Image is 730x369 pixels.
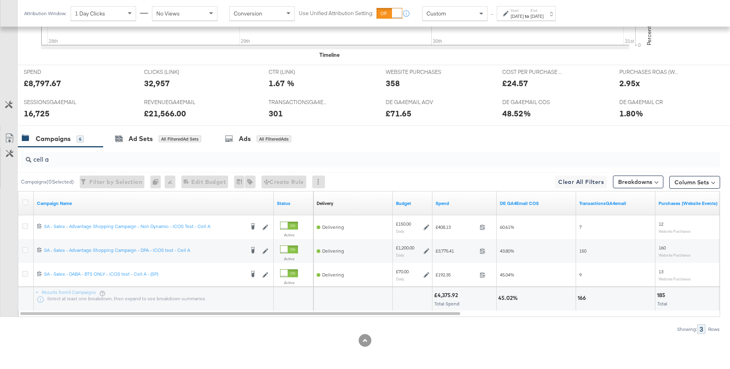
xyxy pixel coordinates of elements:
[159,135,201,143] div: All Filtered Ad Sets
[426,10,446,17] span: Custom
[500,200,573,207] a: DE NET COS GA4Email
[37,200,271,207] a: Your campaign name.
[434,292,460,299] div: £4,375.92
[659,221,663,227] span: 12
[502,68,562,76] span: COST PER PURCHASE (WEBSITE EVENTS)
[234,10,262,17] span: Conversion
[21,178,74,185] div: Campaigns ( 0 Selected)
[386,99,445,106] span: DE GA4EMAIL AOV
[619,68,679,76] span: PURCHASES ROAS (WEBSITE EVENTS)
[396,221,411,227] div: £150.00
[129,134,153,143] div: Ad Sets
[659,245,666,251] span: 160
[511,8,524,13] label: Start:
[144,99,204,106] span: REVENUEGA4EMAIL
[322,272,344,278] span: Delivering
[44,271,244,277] div: SA - Sales - DABA - BTS ONLY - iCOS test - Cell A - (SP)
[579,224,582,230] span: 7
[669,176,720,189] button: Column Sets
[619,108,643,119] div: 1.80%
[44,223,244,231] a: SA - Sales - Advantage Shopping Campaign - Non Dynamic - iCOS Test - Cell A
[708,326,720,332] div: Rows
[280,256,298,261] label: Active
[488,14,496,16] span: ↑
[299,10,373,17] label: Use Unified Attribution Setting:
[657,301,667,307] span: Total
[659,253,691,257] sub: Website Purchases
[659,229,691,234] sub: Website Purchases
[24,99,83,106] span: SESSIONSGA4EMAIL
[257,135,291,143] div: All Filtered Ads
[31,149,656,164] input: Search Campaigns by Name, ID or Objective
[436,200,494,207] a: The total amount spent to date.
[24,68,83,76] span: SPEND
[269,77,294,89] div: 1.67 %
[579,248,586,254] span: 150
[579,200,652,207] a: Transactions - The total number of transactions
[436,272,476,278] span: £192.35
[269,99,328,106] span: TRANSACTIONSGA4EMAIL
[396,200,429,207] a: The maximum amount you're willing to spend on your ads, on average each day or over the lifetime ...
[436,224,476,230] span: £408.13
[396,245,414,251] div: £1,200.00
[44,247,244,253] div: SA - Sales - Advantage Shopping Campaign - DPA - iCOS test - Cell A
[396,276,404,281] sub: Daily
[524,13,530,19] strong: to
[239,134,251,143] div: Ads
[75,10,105,17] span: 1 Day Clicks
[500,224,514,230] span: 60.61%
[44,223,244,230] div: SA - Sales - Advantage Shopping Campaign - Non Dynamic - iCOS Test - Cell A
[24,11,67,16] div: Attribution Window:
[498,294,520,302] div: 45.02%
[502,99,562,106] span: DE GA4EMAIL COS
[558,177,604,187] span: Clear All Filters
[24,108,50,119] div: 16,725
[317,200,333,207] a: Reflects the ability of your Ad Campaign to achieve delivery based on ad states, schedule and bud...
[659,276,691,281] sub: Website Purchases
[150,176,165,188] div: 0
[578,294,588,302] div: 166
[502,77,528,89] div: £24.57
[613,176,663,188] button: Breakdowns
[396,269,409,275] div: £70.00
[156,10,180,17] span: No Views
[677,326,697,332] div: Showing:
[502,108,531,119] div: 48.52%
[500,248,514,254] span: 43.80%
[386,68,445,76] span: WEBSITE PURCHASES
[24,77,61,89] div: £8,797.67
[319,51,340,59] div: Timeline
[619,77,640,89] div: 2.95x
[579,272,582,278] span: 9
[436,248,476,254] span: £3,775.41
[555,176,607,188] button: Clear All Filters
[36,134,71,143] div: Campaigns
[697,324,705,334] div: 3
[144,108,186,119] div: £21,566.00
[269,108,283,119] div: 301
[659,269,663,274] span: 13
[645,26,653,45] text: Percent
[619,99,679,106] span: DE GA4EMAIL CR
[144,77,170,89] div: 32,957
[500,272,514,278] span: 45.04%
[386,108,411,119] div: £71.65
[269,68,328,76] span: CTR (LINK)
[386,77,400,89] div: 358
[280,232,298,238] label: Active
[44,271,244,279] a: SA - Sales - DABA - BTS ONLY - iCOS test - Cell A - (SP)
[530,13,544,19] div: [DATE]
[396,253,404,257] sub: Daily
[396,229,404,234] sub: Daily
[280,280,298,285] label: Active
[317,200,333,207] div: Delivery
[657,292,668,299] div: 185
[44,247,244,255] a: SA - Sales - Advantage Shopping Campaign - DPA - iCOS test - Cell A
[77,135,84,143] div: 6
[322,224,344,230] span: Delivering
[434,301,459,307] span: Total Spend
[322,248,344,254] span: Delivering
[277,200,310,207] a: Shows the current state of your Ad Campaign.
[144,68,204,76] span: CLICKS (LINK)
[530,8,544,13] label: End:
